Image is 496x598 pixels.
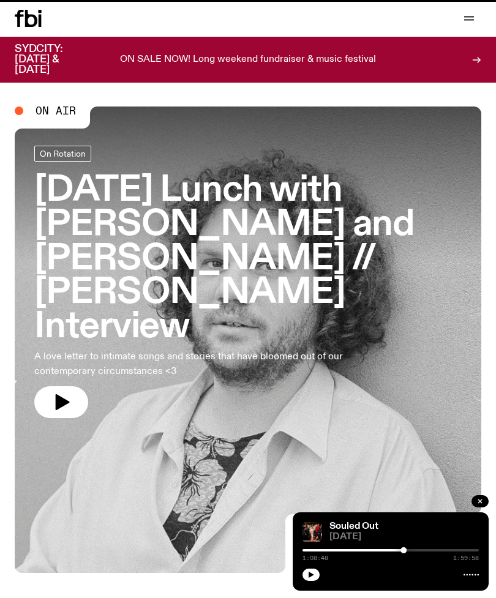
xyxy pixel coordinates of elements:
[36,105,76,116] span: On Air
[34,349,348,379] p: A love letter to intimate songs and stories that have bloomed out of our contemporary circumstanc...
[329,521,378,531] a: Souled Out
[15,44,93,75] h3: SYDCITY: [DATE] & [DATE]
[34,174,462,345] h3: [DATE] Lunch with [PERSON_NAME] and [PERSON_NAME] // [PERSON_NAME] Interview
[453,555,479,561] span: 1:59:58
[302,555,328,561] span: 1:08:48
[329,533,479,542] span: [DATE]
[120,54,376,65] p: ON SALE NOW! Long weekend fundraiser & music festival
[34,146,462,418] a: [DATE] Lunch with [PERSON_NAME] and [PERSON_NAME] // [PERSON_NAME] InterviewA love letter to inti...
[40,149,86,158] span: On Rotation
[34,146,91,162] a: On Rotation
